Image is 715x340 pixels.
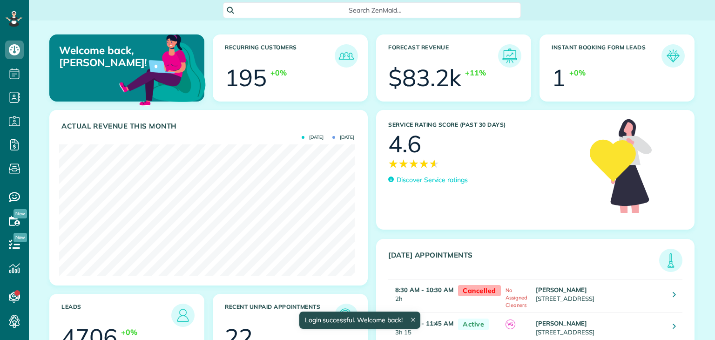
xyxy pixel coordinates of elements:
[552,44,661,68] h3: Instant Booking Form Leads
[337,47,356,65] img: icon_recurring_customers-cf858462ba22bcd05b5a5880d41d6543d210077de5bb9ebc9590e49fd87d84ed.png
[569,68,586,78] div: +0%
[388,44,498,68] h3: Forecast Revenue
[225,44,335,68] h3: Recurring Customers
[13,209,27,218] span: New
[506,287,527,308] span: No Assigned Cleaners
[388,156,398,172] span: ★
[225,66,267,89] div: 195
[536,320,587,327] strong: [PERSON_NAME]
[299,312,420,329] div: Login successful. Welcome back!
[458,285,501,297] span: Cancelled
[61,304,171,327] h3: Leads
[397,175,468,185] p: Discover Service ratings
[465,68,486,78] div: +11%
[395,320,453,327] strong: 8:30 AM - 11:45 AM
[661,251,680,270] img: icon_todays_appointments-901f7ab196bb0bea1936b74009e4eb5ffbc2d2711fa7634e0d609ed5ef32b18b.png
[117,24,208,114] img: dashboard_welcome-42a62b7d889689a78055ac9021e634bf52bae3f8056760290aed330b23ab8690.png
[332,135,354,140] span: [DATE]
[388,251,659,272] h3: [DATE] Appointments
[429,156,439,172] span: ★
[121,327,137,338] div: +0%
[59,44,154,69] p: Welcome back, [PERSON_NAME]!
[270,68,287,78] div: +0%
[13,233,27,242] span: New
[61,122,358,130] h3: Actual Revenue this month
[419,156,429,172] span: ★
[409,156,419,172] span: ★
[388,175,468,185] a: Discover Service ratings
[395,286,453,293] strong: 8:30 AM - 10:30 AM
[388,132,421,156] div: 4.6
[337,306,356,325] img: icon_unpaid_appointments-47b8ce3997adf2238b356f14209ab4cced10bd1f174958f3ca8f1d0dd7fffeee.png
[533,279,666,313] td: [STREET_ADDRESS]
[458,319,489,330] span: Active
[388,122,580,128] h3: Service Rating score (past 30 days)
[388,279,453,313] td: 2h
[500,47,519,65] img: icon_forecast_revenue-8c13a41c7ed35a8dcfafea3cbb826a0462acb37728057bba2d056411b612bbbe.png
[506,320,515,329] span: VG
[552,66,566,89] div: 1
[302,135,324,140] span: [DATE]
[664,47,682,65] img: icon_form_leads-04211a6a04a5b2264e4ee56bc0799ec3eb69b7e499cbb523a139df1d13a81ae0.png
[225,304,335,327] h3: Recent unpaid appointments
[174,306,192,325] img: icon_leads-1bed01f49abd5b7fead27621c3d59655bb73ed531f8eeb49469d10e621d6b896.png
[536,286,587,293] strong: [PERSON_NAME]
[398,156,409,172] span: ★
[388,66,461,89] div: $83.2k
